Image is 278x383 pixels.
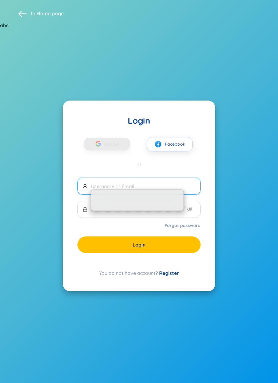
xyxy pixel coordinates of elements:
[165,141,185,147] span: Facebook
[77,161,201,168] div: or
[104,138,122,151] span: Google
[37,10,64,16] a: Home page
[159,270,179,276] a: Register
[77,236,201,253] button: Login
[187,207,192,212] span: eye-invisible
[77,115,201,126] div: Login
[84,138,130,151] button: Google
[91,183,195,190] input: Username or Email
[133,241,146,248] span: Login
[147,137,193,151] button: facebookFacebook
[83,207,87,212] span: lock
[154,140,162,148] img: facebook
[83,184,87,189] span: user
[30,10,64,17] span: To
[77,269,201,277] div: You do not have account?
[165,222,201,229] a: Forgot password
